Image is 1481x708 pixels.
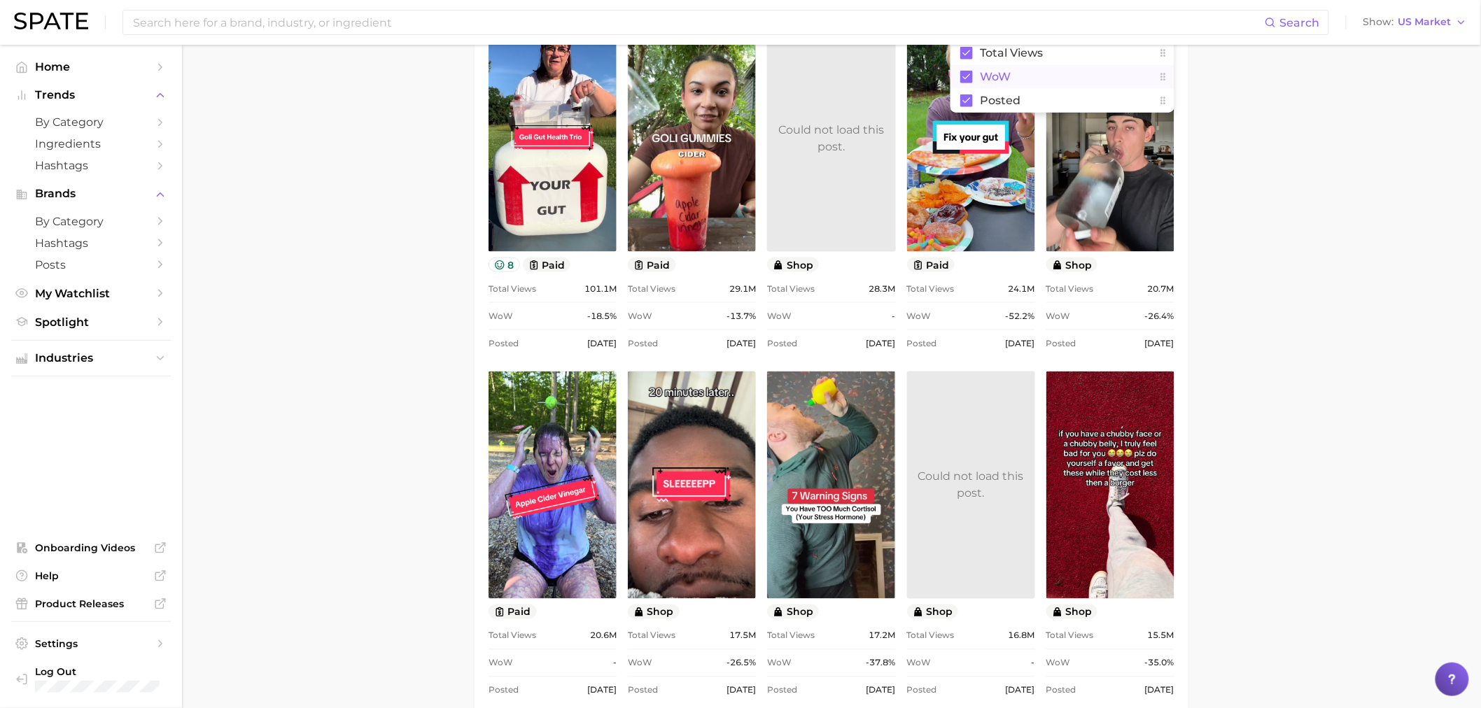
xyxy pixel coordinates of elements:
a: by Category [11,111,171,133]
span: Posts [35,258,147,271]
span: [DATE] [866,682,896,699]
a: Spotlight [11,311,171,333]
a: Posts [11,254,171,276]
span: Posted [489,335,519,352]
span: Trends [35,89,147,101]
span: by Category [35,115,147,129]
span: Posted [767,682,797,699]
span: WoW [767,308,792,325]
span: US Market [1398,18,1452,26]
button: ShowUS Market [1360,13,1471,31]
span: Total Views [1046,281,1094,297]
div: Could not load this post. [907,469,1035,502]
span: [DATE] [1006,335,1035,352]
span: 17.2m [869,628,896,644]
span: 15.5m [1148,628,1174,644]
button: Industries [11,348,171,369]
span: 28.3m [869,281,896,297]
span: Ingredients [35,137,147,150]
span: -35.0% [1145,655,1174,672]
span: Show [1363,18,1394,26]
button: paid [489,604,537,619]
span: by Category [35,215,147,228]
span: Home [35,60,147,73]
span: -18.5% [587,308,617,325]
span: WoW [628,655,652,672]
a: Product Releases [11,593,171,614]
span: WoW [1046,308,1071,325]
span: 101.1m [584,281,617,297]
span: Total Views [907,628,955,644]
span: WoW [907,308,932,325]
a: Hashtags [11,155,171,176]
span: Settings [35,637,147,650]
a: Could not load this post. [907,371,1035,599]
span: Total Views [767,281,815,297]
span: Posted [907,335,937,352]
a: Ingredients [11,133,171,155]
span: Brands [35,187,147,200]
span: [DATE] [1145,335,1174,352]
button: shop [628,604,680,619]
a: Could not load this post. [767,24,895,252]
span: WoW [489,655,513,672]
span: WoW [980,71,1011,83]
span: Search [1280,16,1320,29]
span: - [892,308,896,325]
span: -26.4% [1145,308,1174,325]
span: Onboarding Videos [35,541,147,554]
button: Brands [11,183,171,204]
span: Posted [767,335,797,352]
span: 17.5m [729,628,756,644]
a: Settings [11,633,171,654]
span: Total Views [980,47,1043,59]
button: shop [1046,257,1098,272]
a: My Watchlist [11,283,171,304]
span: [DATE] [866,335,896,352]
button: paid [628,257,676,272]
span: 20.6m [590,628,617,644]
span: Industries [35,352,147,364]
span: -37.8% [866,655,896,672]
a: Home [11,56,171,78]
span: Total Views [628,281,675,297]
span: Posted [1046,682,1076,699]
span: Posted [907,682,937,699]
span: Total Views [907,281,955,297]
span: Posted [1046,335,1076,352]
span: My Watchlist [35,287,147,300]
button: shop [767,604,819,619]
span: Total Views [628,628,675,644]
button: shop [907,604,959,619]
span: [DATE] [727,682,756,699]
span: [DATE] [587,335,617,352]
span: WoW [1046,655,1071,672]
span: Spotlight [35,316,147,329]
span: [DATE] [1145,682,1174,699]
span: Posted [980,94,1020,106]
input: Search here for a brand, industry, or ingredient [132,10,1265,34]
span: Log Out [35,665,224,678]
button: paid [523,257,571,272]
a: Log out. Currently logged in with e-mail lauren.alexander@emersongroup.com. [11,661,171,697]
span: 16.8m [1009,628,1035,644]
span: -13.7% [727,308,756,325]
button: shop [1046,604,1098,619]
span: - [613,655,617,672]
span: Hashtags [35,236,147,250]
span: 20.7m [1148,281,1174,297]
img: SPATE [14,13,88,29]
span: WoW [489,308,513,325]
button: shop [767,257,819,272]
span: Posted [489,682,519,699]
span: Posted [628,335,658,352]
button: Trends [11,85,171,106]
span: [DATE] [587,682,617,699]
span: Help [35,569,147,582]
a: by Category [11,211,171,232]
span: 29.1m [729,281,756,297]
button: 8 [489,257,520,272]
span: Total Views [767,628,815,644]
span: [DATE] [1006,682,1035,699]
span: Posted [628,682,658,699]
